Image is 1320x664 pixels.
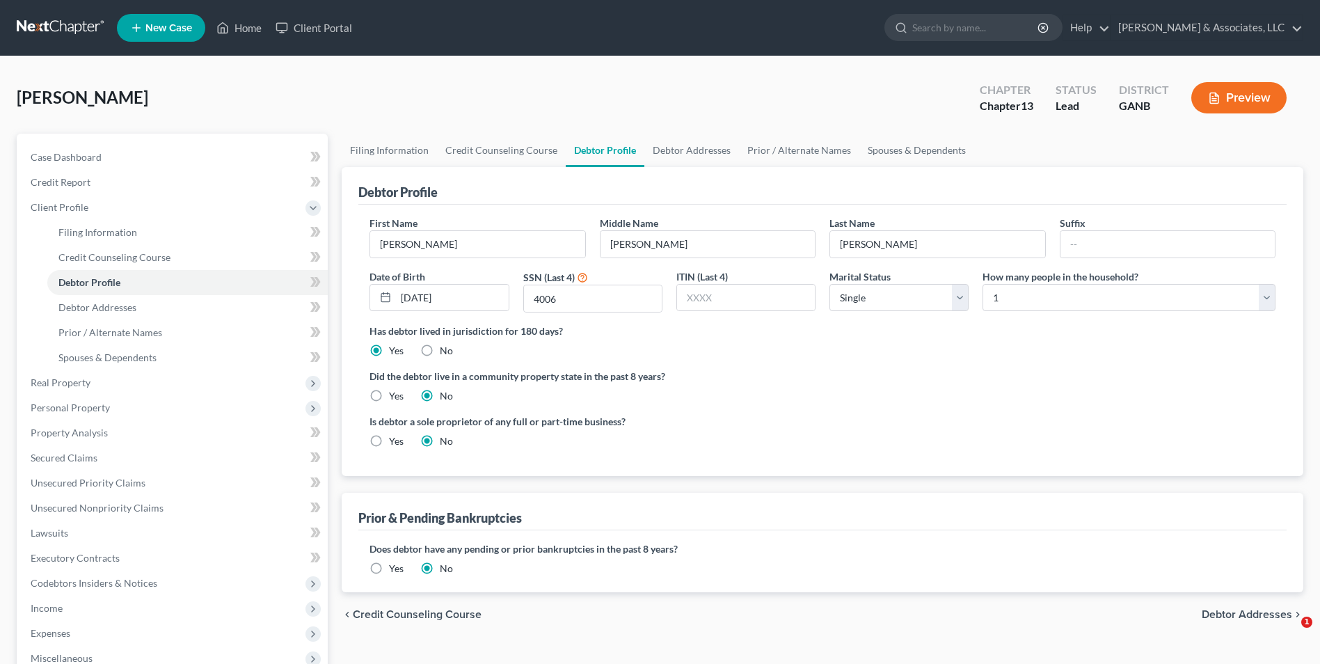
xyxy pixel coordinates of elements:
[47,220,328,245] a: Filing Information
[369,542,1275,556] label: Does debtor have any pending or prior bankruptcies in the past 8 years?
[396,285,508,311] input: MM/DD/YYYY
[31,627,70,639] span: Expenses
[983,269,1138,284] label: How many people in the household?
[566,134,644,167] a: Debtor Profile
[369,369,1275,384] label: Did the debtor live in a community property state in the past 8 years?
[829,216,875,230] label: Last Name
[676,269,728,284] label: ITIN (Last 4)
[369,414,816,429] label: Is debtor a sole proprietor of any full or part-time business?
[829,269,891,284] label: Marital Status
[440,434,453,448] label: No
[830,231,1044,258] input: --
[47,295,328,320] a: Debtor Addresses
[524,285,662,312] input: XXXX
[47,345,328,370] a: Spouses & Dependents
[31,527,68,539] span: Lawsuits
[440,389,453,403] label: No
[58,351,157,363] span: Spouses & Dependents
[31,477,145,489] span: Unsecured Priority Claims
[440,344,453,358] label: No
[980,82,1033,98] div: Chapter
[1111,15,1303,40] a: [PERSON_NAME] & Associates, LLC
[269,15,359,40] a: Client Portal
[369,269,425,284] label: Date of Birth
[1202,609,1303,620] button: Debtor Addresses chevron_right
[47,245,328,270] a: Credit Counseling Course
[1060,231,1275,258] input: --
[58,276,120,288] span: Debtor Profile
[739,134,859,167] a: Prior / Alternate Names
[19,145,328,170] a: Case Dashboard
[31,552,120,564] span: Executory Contracts
[980,98,1033,114] div: Chapter
[17,87,148,107] span: [PERSON_NAME]
[601,231,815,258] input: M.I
[1060,216,1086,230] label: Suffix
[440,562,453,576] label: No
[523,270,575,285] label: SSN (Last 4)
[389,389,404,403] label: Yes
[209,15,269,40] a: Home
[389,344,404,358] label: Yes
[31,201,88,213] span: Client Profile
[19,445,328,471] a: Secured Claims
[342,609,353,620] i: chevron_left
[859,134,974,167] a: Spouses & Dependents
[19,471,328,496] a: Unsecured Priority Claims
[31,452,97,464] span: Secured Claims
[19,521,328,546] a: Lawsuits
[677,285,815,311] input: XXXX
[31,176,90,188] span: Credit Report
[1063,15,1110,40] a: Help
[31,151,102,163] span: Case Dashboard
[369,216,418,230] label: First Name
[370,231,585,258] input: --
[1119,82,1169,98] div: District
[644,134,739,167] a: Debtor Addresses
[1273,617,1306,650] iframe: Intercom live chat
[47,270,328,295] a: Debtor Profile
[145,23,192,33] span: New Case
[31,377,90,388] span: Real Property
[389,434,404,448] label: Yes
[19,420,328,445] a: Property Analysis
[58,326,162,338] span: Prior / Alternate Names
[1292,609,1303,620] i: chevron_right
[31,602,63,614] span: Income
[358,509,522,526] div: Prior & Pending Bankruptcies
[912,15,1040,40] input: Search by name...
[342,134,437,167] a: Filing Information
[1056,98,1097,114] div: Lead
[19,170,328,195] a: Credit Report
[342,609,482,620] button: chevron_left Credit Counseling Course
[600,216,658,230] label: Middle Name
[58,226,137,238] span: Filing Information
[31,502,164,514] span: Unsecured Nonpriority Claims
[31,652,93,664] span: Miscellaneous
[369,324,1275,338] label: Has debtor lived in jurisdiction for 180 days?
[353,609,482,620] span: Credit Counseling Course
[58,251,170,263] span: Credit Counseling Course
[31,577,157,589] span: Codebtors Insiders & Notices
[358,184,438,200] div: Debtor Profile
[31,427,108,438] span: Property Analysis
[19,496,328,521] a: Unsecured Nonpriority Claims
[1301,617,1312,628] span: 1
[58,301,136,313] span: Debtor Addresses
[1191,82,1287,113] button: Preview
[1202,609,1292,620] span: Debtor Addresses
[1021,99,1033,112] span: 13
[389,562,404,576] label: Yes
[1056,82,1097,98] div: Status
[437,134,566,167] a: Credit Counseling Course
[19,546,328,571] a: Executory Contracts
[47,320,328,345] a: Prior / Alternate Names
[1119,98,1169,114] div: GANB
[31,402,110,413] span: Personal Property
